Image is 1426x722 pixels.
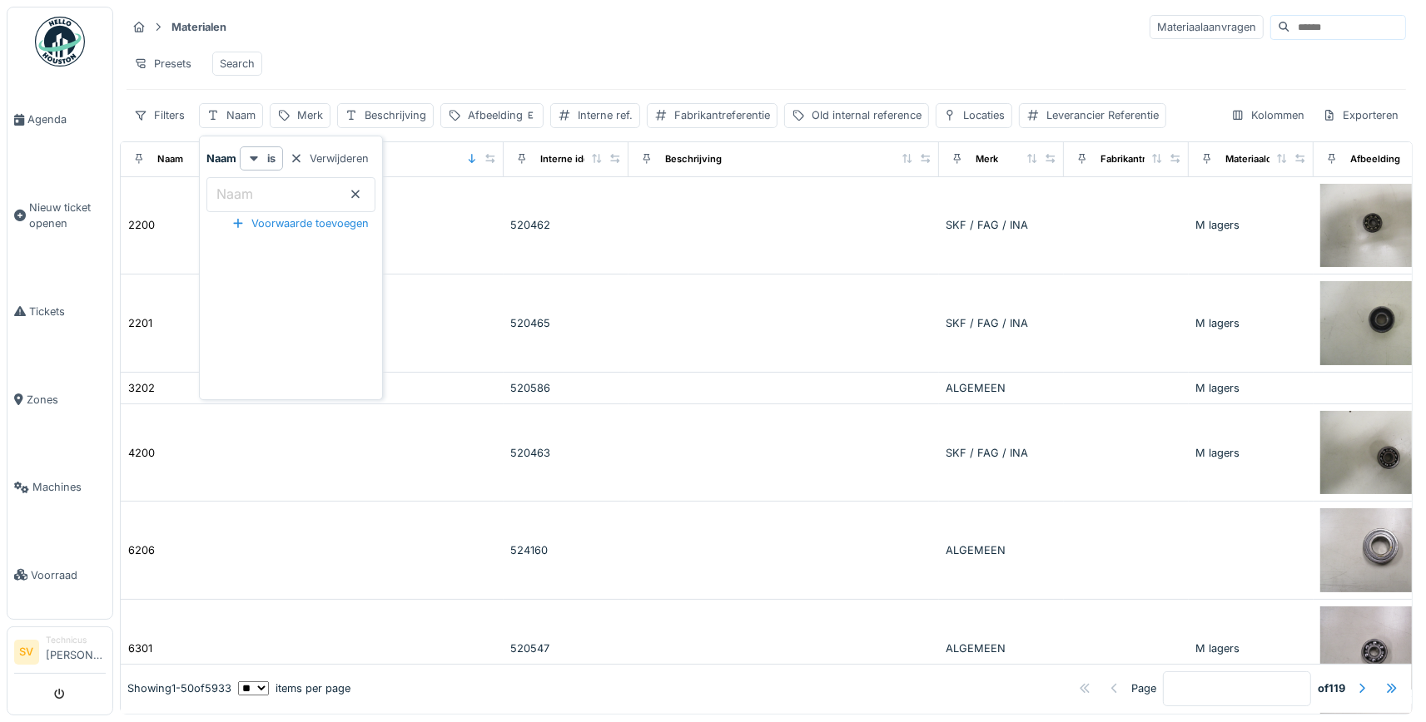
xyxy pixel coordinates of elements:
[31,567,106,583] span: Voorraad
[46,634,106,670] li: [PERSON_NAME]
[578,107,633,123] div: Interne ref.
[128,445,155,461] div: 4200
[1318,681,1345,697] strong: of 119
[946,217,1057,233] div: SKF / FAG / INA
[32,479,106,495] span: Machines
[540,152,630,166] div: Interne identificator
[1046,107,1159,123] div: Leverancier Referentie
[510,640,622,656] div: 520547
[963,107,1005,123] div: Locaties
[29,200,106,231] span: Nieuw ticket openen
[946,542,1057,558] div: ALGEMEEN
[468,107,536,123] div: Afbeelding
[165,19,233,35] strong: Materialen
[226,107,256,123] div: Naam
[157,152,183,166] div: Naam
[35,17,85,67] img: Badge_color-CXgf-gQk.svg
[128,217,155,233] div: 2200
[128,542,155,558] div: 6206
[674,107,770,123] div: Fabrikantreferentie
[1195,217,1307,233] div: M lagers
[127,681,231,697] div: Showing 1 - 50 of 5933
[14,640,39,665] li: SV
[213,184,256,204] label: Naam
[128,380,155,396] div: 3202
[1195,445,1307,461] div: M lagers
[1224,103,1312,127] div: Kolommen
[946,380,1057,396] div: ALGEMEEN
[510,380,622,396] div: 520586
[365,107,426,123] div: Beschrijving
[267,151,276,166] strong: is
[510,217,622,233] div: 520462
[46,634,106,646] div: Technicus
[127,52,199,76] div: Presets
[1131,681,1156,697] div: Page
[206,151,236,166] strong: Naam
[238,681,350,697] div: items per page
[1195,380,1307,396] div: M lagers
[1350,152,1400,166] div: Afbeelding
[1195,640,1307,656] div: M lagers
[1315,103,1406,127] div: Exporteren
[665,152,722,166] div: Beschrijving
[1225,152,1309,166] div: Materiaalcategorie
[127,103,192,127] div: Filters
[27,392,106,408] span: Zones
[946,445,1057,461] div: SKF / FAG / INA
[297,107,323,123] div: Merk
[220,56,255,72] div: Search
[27,111,106,127] span: Agenda
[946,640,1057,656] div: ALGEMEEN
[976,152,998,166] div: Merk
[946,315,1057,331] div: SKF / FAG / INA
[510,542,622,558] div: 524160
[29,304,106,319] span: Tickets
[1101,152,1187,166] div: Fabrikantreferentie
[510,315,622,331] div: 520465
[128,315,152,331] div: 2201
[812,107,922,123] div: Old internal reference
[128,640,152,656] div: 6301
[510,445,622,461] div: 520463
[225,212,375,235] div: Voorwaarde toevoegen
[1195,315,1307,331] div: M lagers
[283,147,375,170] div: Verwijderen
[1150,15,1264,39] div: Materiaalaanvragen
